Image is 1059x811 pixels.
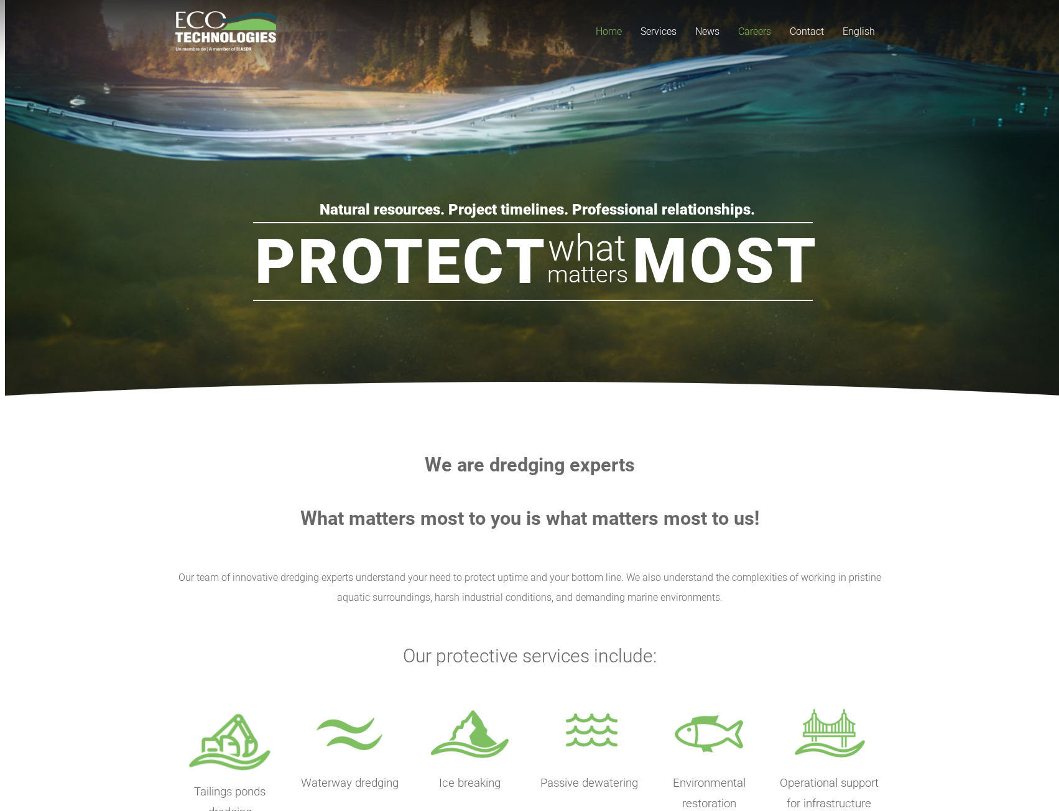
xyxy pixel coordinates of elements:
span: Environmental restoration [673,776,746,810]
rs-layer: Protect [255,231,547,293]
span: English [843,25,875,37]
span: Contact [790,25,824,37]
h3: Our protective services include: [175,645,884,667]
rs-layer: Natural resources. Project timelines. Professional relationships. [320,203,755,216]
span: Ice breaking [439,776,501,790]
a: logo_EcoTech_ASDR_RGB [175,11,277,52]
rs-layer: Most [632,230,818,292]
strong: What matters most to you is what matters most to us! [300,507,759,529]
rs-layer: what [548,230,626,266]
span: Careers [738,25,771,37]
span: Services [640,25,677,37]
span: Passive dewatering [540,776,638,790]
span: News [695,25,719,37]
span: Waterway dredging [301,776,399,790]
span: Home [596,25,622,37]
rs-layer: matters [547,256,628,292]
strong: We are dredging experts [425,454,635,476]
p: Our team of innovative dredging experts understand your need to protect uptime and your bottom li... [175,568,884,608]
